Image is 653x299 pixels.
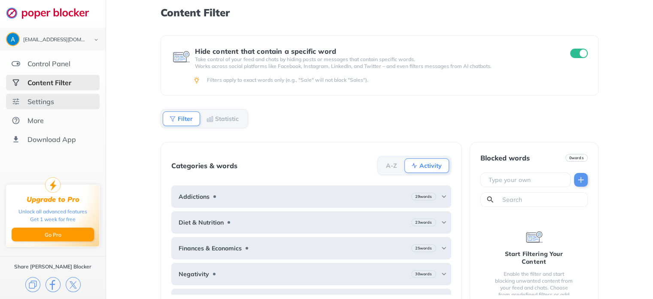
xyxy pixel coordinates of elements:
img: facebook.svg [46,277,61,292]
b: 0 words [569,155,584,161]
b: Diet & Nutrition [179,219,224,226]
img: chevron-bottom-black.svg [91,35,101,44]
img: about.svg [12,116,20,125]
img: Activity [411,162,418,169]
b: Negativity [179,271,209,277]
div: saphic.angel01@gmail.com [23,37,87,43]
div: Settings [27,97,54,106]
div: More [27,116,44,125]
p: Take control of your feed and chats by hiding posts or messages that contain specific words. [195,56,554,63]
h1: Content Filter [161,7,598,18]
b: 25 words [415,245,432,251]
b: A-Z [386,163,397,168]
div: Share [PERSON_NAME] Blocker [14,263,91,270]
div: Blocked words [480,154,530,162]
b: Statistic [215,116,239,121]
img: copy.svg [25,277,40,292]
b: Addictions [179,193,210,200]
div: Categories & words [171,162,237,170]
div: Upgrade to Pro [27,195,79,203]
input: Search [501,195,584,204]
div: Hide content that contain a specific word [195,47,554,55]
b: Filter [178,116,193,121]
img: social-selected.svg [12,78,20,87]
img: logo-webpage.svg [6,7,98,19]
div: Content Filter [27,78,71,87]
p: Works across social platforms like Facebook, Instagram, LinkedIn, and Twitter – and even filters ... [195,63,554,70]
img: Statistic [207,115,213,122]
b: Finances & Economics [179,245,242,252]
img: upgrade-to-pro.svg [45,177,61,193]
img: ACg8ocJy3vUfZ_PEFXxDFdhAwgbhNRtRgkWawcIYQQCbaWA1yGyTKg=s96-c [7,33,19,45]
img: settings.svg [12,97,20,106]
b: Activity [419,163,442,168]
img: x.svg [66,277,81,292]
button: Go Pro [12,228,94,241]
div: Get 1 week for free [30,216,76,223]
b: 29 words [415,194,432,200]
img: features.svg [12,59,20,68]
b: 30 words [415,271,432,277]
img: Filter [169,115,176,122]
img: download-app.svg [12,135,20,144]
div: Download App [27,135,76,144]
b: 23 words [415,219,432,225]
div: Filters apply to exact words only (e.g., "Sale" will not block "Sales"). [207,77,586,83]
div: Start Filtering Your Content [494,250,574,265]
div: Unlock all advanced features [18,208,87,216]
input: Type your own [488,176,567,184]
div: Control Panel [27,59,70,68]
